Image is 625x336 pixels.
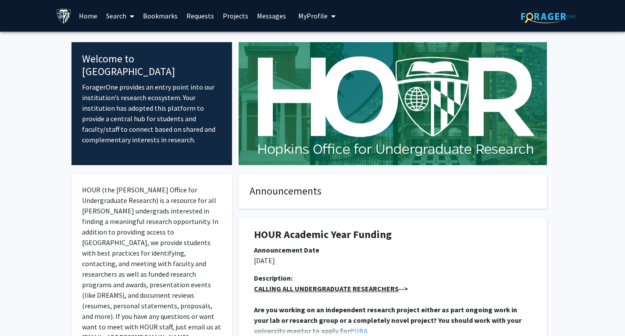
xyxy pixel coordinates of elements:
iframe: Chat [7,296,37,329]
h4: Welcome to [GEOGRAPHIC_DATA] [82,53,222,78]
h1: HOUR Academic Year Funding [254,228,532,241]
u: CALLING ALL UNDERGRADUATE RESEARCHERS [254,284,399,293]
a: Projects [218,0,253,31]
a: Messages [253,0,290,31]
strong: Are you working on an independent research project either as part ongoing work in your lab or res... [254,305,523,335]
a: Requests [182,0,218,31]
div: Announcement Date [254,245,532,255]
span: My Profile [298,11,328,20]
img: Johns Hopkins University Logo [56,8,71,24]
h4: Announcements [250,185,536,198]
img: ForagerOne Logo [521,10,576,23]
p: [DATE] [254,255,532,266]
a: Home [75,0,102,31]
strong: --> [254,284,408,293]
p: . [254,304,532,336]
div: Description: [254,273,532,283]
a: Search [102,0,139,31]
img: Cover Image [239,42,547,165]
p: ForagerOne provides an entry point into our institution’s research ecosystem. Your institution ha... [82,82,222,145]
a: Bookmarks [139,0,182,31]
a: PURA [350,326,368,335]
